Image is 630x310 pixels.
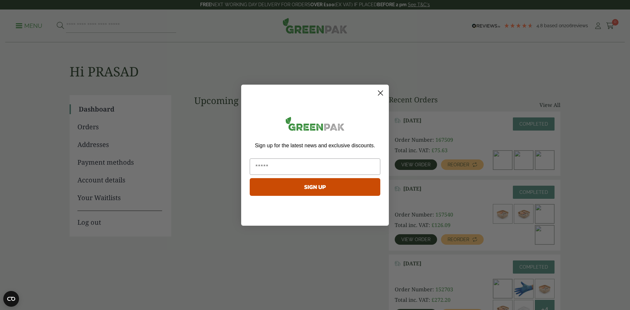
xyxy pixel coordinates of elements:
[250,114,380,136] img: greenpak_logo
[250,178,380,196] button: SIGN UP
[250,158,380,175] input: Email
[3,291,19,307] button: Open CMP widget
[375,87,386,99] button: Close dialog
[255,143,375,148] span: Sign up for the latest news and exclusive discounts.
